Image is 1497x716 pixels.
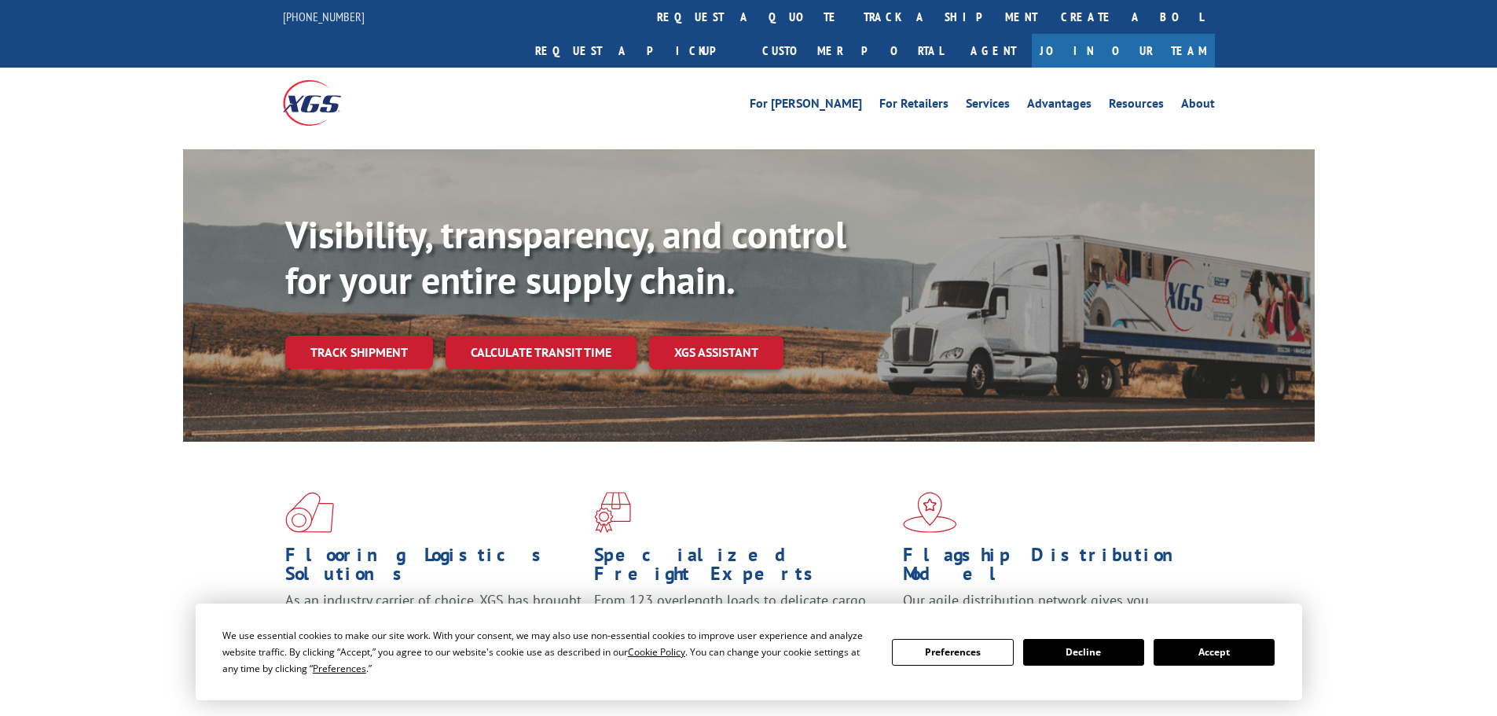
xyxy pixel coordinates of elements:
[446,336,637,369] a: Calculate transit time
[955,34,1032,68] a: Agent
[750,97,862,115] a: For [PERSON_NAME]
[1032,34,1215,68] a: Join Our Team
[285,336,433,369] a: Track shipment
[1154,639,1275,666] button: Accept
[628,645,685,659] span: Cookie Policy
[1181,97,1215,115] a: About
[966,97,1010,115] a: Services
[903,591,1192,628] span: Our agile distribution network gives you nationwide inventory management on demand.
[879,97,948,115] a: For Retailers
[285,591,582,647] span: As an industry carrier of choice, XGS has brought innovation and dedication to flooring logistics...
[750,34,955,68] a: Customer Portal
[594,591,891,661] p: From 123 overlength loads to delicate cargo, our experienced staff knows the best way to move you...
[523,34,750,68] a: Request a pickup
[283,9,365,24] a: [PHONE_NUMBER]
[1023,639,1144,666] button: Decline
[196,604,1302,700] div: Cookie Consent Prompt
[903,545,1200,591] h1: Flagship Distribution Model
[222,627,873,677] div: We use essential cookies to make our site work. With your consent, we may also use non-essential ...
[285,545,582,591] h1: Flooring Logistics Solutions
[594,492,631,533] img: xgs-icon-focused-on-flooring-red
[1027,97,1092,115] a: Advantages
[594,545,891,591] h1: Specialized Freight Experts
[903,492,957,533] img: xgs-icon-flagship-distribution-model-red
[1109,97,1164,115] a: Resources
[313,662,366,675] span: Preferences
[892,639,1013,666] button: Preferences
[285,210,846,304] b: Visibility, transparency, and control for your entire supply chain.
[649,336,783,369] a: XGS ASSISTANT
[285,492,334,533] img: xgs-icon-total-supply-chain-intelligence-red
